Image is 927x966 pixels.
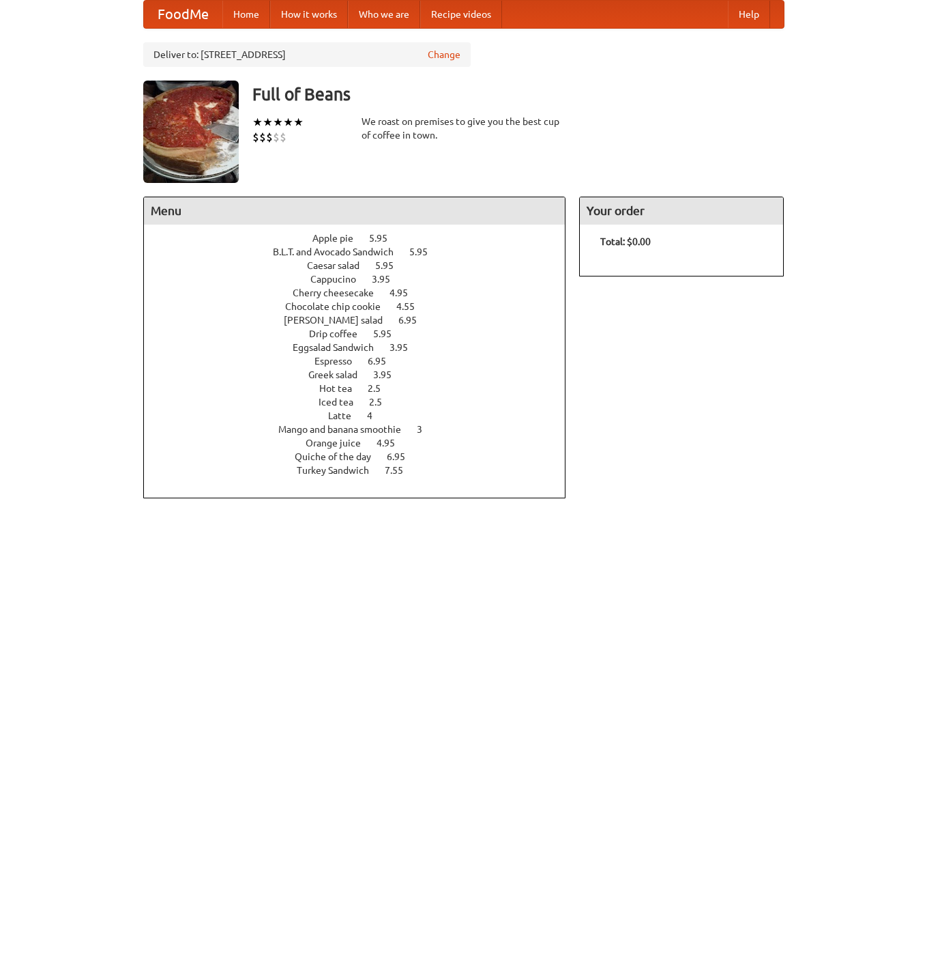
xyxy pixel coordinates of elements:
span: 5.95 [409,246,441,257]
span: 6.95 [368,356,400,367]
span: 3.95 [389,342,422,353]
a: Drip coffee 5.95 [309,328,417,339]
a: How it works [270,1,348,28]
span: Apple pie [312,233,367,244]
a: Quiche of the day 6.95 [295,451,430,462]
li: $ [259,130,266,145]
li: ★ [273,115,283,130]
span: 2.5 [368,383,394,394]
span: 3.95 [373,369,405,380]
span: Chocolate chip cookie [285,301,394,312]
a: Apple pie 5.95 [312,233,413,244]
li: ★ [293,115,304,130]
div: Deliver to: [STREET_ADDRESS] [143,42,471,67]
li: ★ [283,115,293,130]
b: Total: $0.00 [600,236,651,247]
span: Hot tea [319,383,366,394]
span: 3.95 [372,274,404,285]
span: Espresso [314,356,366,367]
li: ★ [263,115,273,130]
a: Caesar salad 5.95 [307,260,419,271]
a: Hot tea 2.5 [319,383,406,394]
span: 5.95 [375,260,407,271]
a: B.L.T. and Avocado Sandwich 5.95 [273,246,453,257]
span: Orange juice [306,438,374,449]
span: 4.55 [396,301,428,312]
a: Change [428,48,460,61]
span: Mango and banana smoothie [278,424,415,435]
li: $ [273,130,280,145]
span: Cherry cheesecake [293,287,387,298]
a: Orange juice 4.95 [306,438,420,449]
a: Home [222,1,270,28]
span: Caesar salad [307,260,373,271]
a: Help [728,1,770,28]
a: [PERSON_NAME] salad 6.95 [284,315,442,326]
h3: Full of Beans [252,81,784,108]
a: Latte 4 [328,410,398,421]
span: 4.95 [377,438,409,449]
span: Greek salad [308,369,371,380]
h4: Your order [580,197,783,225]
span: 5.95 [373,328,405,339]
span: 6.95 [398,315,430,326]
li: ★ [252,115,263,130]
span: 7.55 [385,465,417,476]
span: B.L.T. and Avocado Sandwich [273,246,407,257]
span: Latte [328,410,365,421]
a: Cappucino 3.95 [310,274,415,285]
a: Iced tea 2.5 [319,397,407,408]
h4: Menu [144,197,565,225]
img: angular.jpg [143,81,239,183]
span: 3 [417,424,436,435]
a: Turkey Sandwich 7.55 [297,465,428,476]
span: 4 [367,410,386,421]
a: Recipe videos [420,1,502,28]
div: We roast on premises to give you the best cup of coffee in town. [362,115,566,142]
a: Espresso 6.95 [314,356,411,367]
span: Eggsalad Sandwich [293,342,387,353]
li: $ [280,130,286,145]
span: Quiche of the day [295,451,385,462]
span: Drip coffee [309,328,371,339]
span: [PERSON_NAME] salad [284,315,396,326]
a: Greek salad 3.95 [308,369,417,380]
span: 2.5 [369,397,396,408]
span: 6.95 [387,451,419,462]
a: FoodMe [144,1,222,28]
a: Who we are [348,1,420,28]
span: Iced tea [319,397,367,408]
a: Eggsalad Sandwich 3.95 [293,342,433,353]
a: Cherry cheesecake 4.95 [293,287,433,298]
li: $ [266,130,273,145]
a: Mango and banana smoothie 3 [278,424,447,435]
span: Turkey Sandwich [297,465,383,476]
a: Chocolate chip cookie 4.55 [285,301,440,312]
span: Cappucino [310,274,370,285]
span: 4.95 [389,287,422,298]
li: $ [252,130,259,145]
span: 5.95 [369,233,401,244]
